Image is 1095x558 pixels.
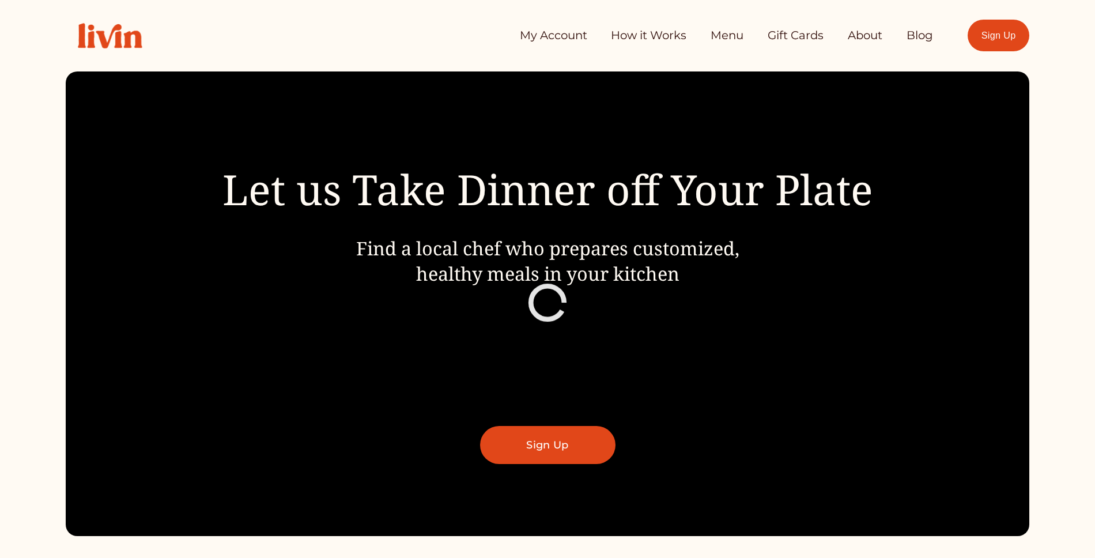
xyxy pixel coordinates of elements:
span: Find a local chef who prepares customized, healthy meals in your kitchen [356,235,739,286]
a: Sign Up [968,20,1029,51]
a: Blog [907,24,933,47]
a: My Account [520,24,587,47]
a: Sign Up [480,426,616,464]
span: Let us Take Dinner off Your Plate [222,161,873,217]
a: About [848,24,882,47]
img: Livin [66,11,154,61]
a: Gift Cards [768,24,824,47]
a: Menu [711,24,743,47]
a: How it Works [611,24,686,47]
